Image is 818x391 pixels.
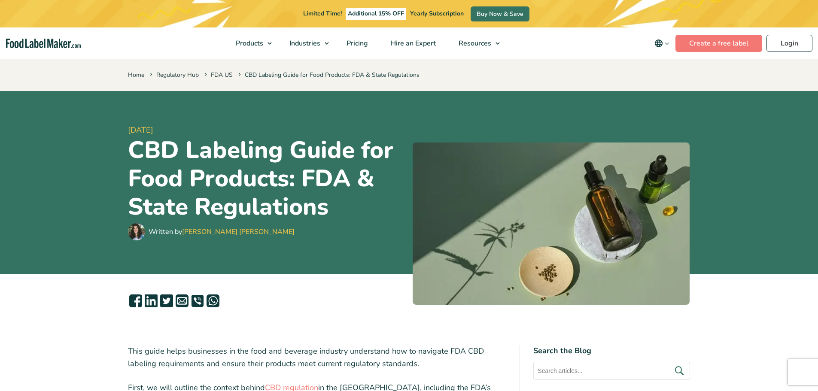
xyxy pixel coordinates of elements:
[225,27,276,59] a: Products
[233,39,264,48] span: Products
[675,35,762,52] a: Create a free label
[303,9,342,18] span: Limited Time!
[380,27,445,59] a: Hire an Expert
[344,39,369,48] span: Pricing
[211,71,233,79] a: FDA US
[128,345,506,370] p: This guide helps businesses in the food and beverage industry understand how to navigate FDA CBD ...
[410,9,464,18] span: Yearly Subscription
[388,39,437,48] span: Hire an Expert
[128,223,145,240] img: Maria Abi Hanna - Food Label Maker
[128,136,406,221] h1: CBD Labeling Guide for Food Products: FDA & State Regulations
[766,35,812,52] a: Login
[346,8,406,20] span: Additional 15% OFF
[471,6,529,21] a: Buy Now & Save
[128,71,144,79] a: Home
[533,345,690,357] h4: Search the Blog
[335,27,377,59] a: Pricing
[533,362,690,380] input: Search articles...
[456,39,492,48] span: Resources
[447,27,504,59] a: Resources
[149,227,295,237] div: Written by
[237,71,420,79] span: CBD Labeling Guide for Food Products: FDA & State Regulations
[182,227,295,236] a: [PERSON_NAME] [PERSON_NAME]
[287,39,321,48] span: Industries
[128,124,406,136] span: [DATE]
[278,27,333,59] a: Industries
[156,71,199,79] a: Regulatory Hub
